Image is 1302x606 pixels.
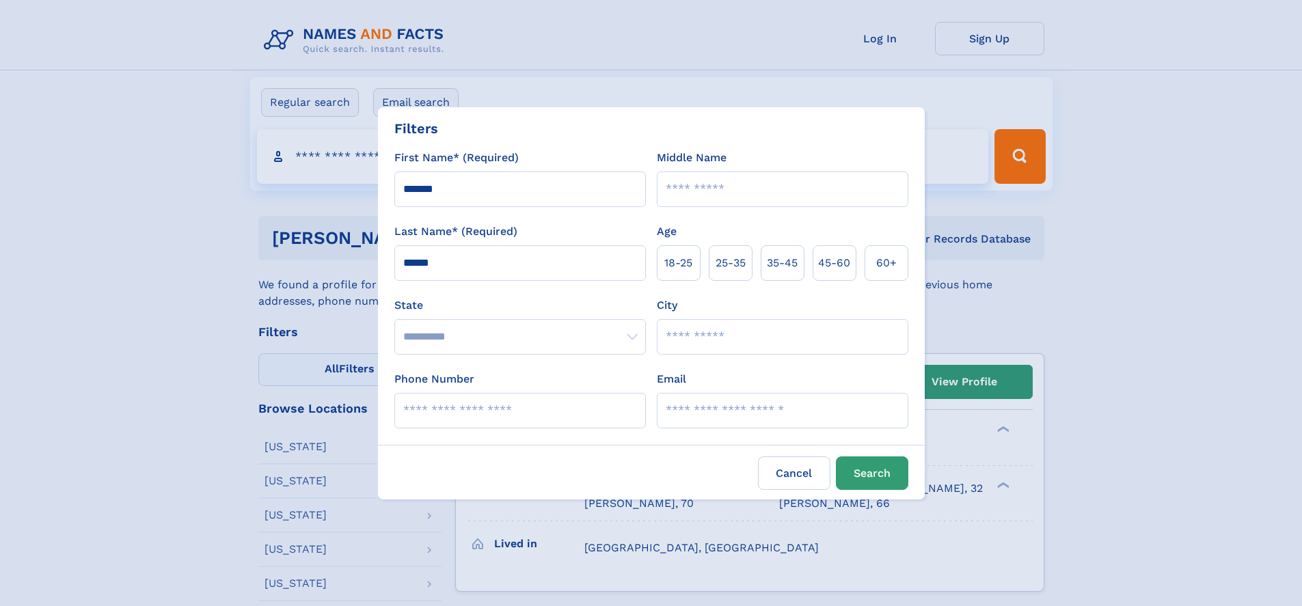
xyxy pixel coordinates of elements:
div: Filters [394,118,438,139]
button: Search [836,456,908,490]
label: State [394,297,646,314]
label: First Name* (Required) [394,150,519,166]
label: Last Name* (Required) [394,223,517,240]
span: 35‑45 [767,255,798,271]
label: Middle Name [657,150,727,166]
label: Email [657,371,686,387]
span: 25‑35 [716,255,746,271]
label: Age [657,223,677,240]
label: Phone Number [394,371,474,387]
span: 60+ [876,255,897,271]
label: City [657,297,677,314]
span: 45‑60 [818,255,850,271]
label: Cancel [758,456,830,490]
span: 18‑25 [664,255,692,271]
